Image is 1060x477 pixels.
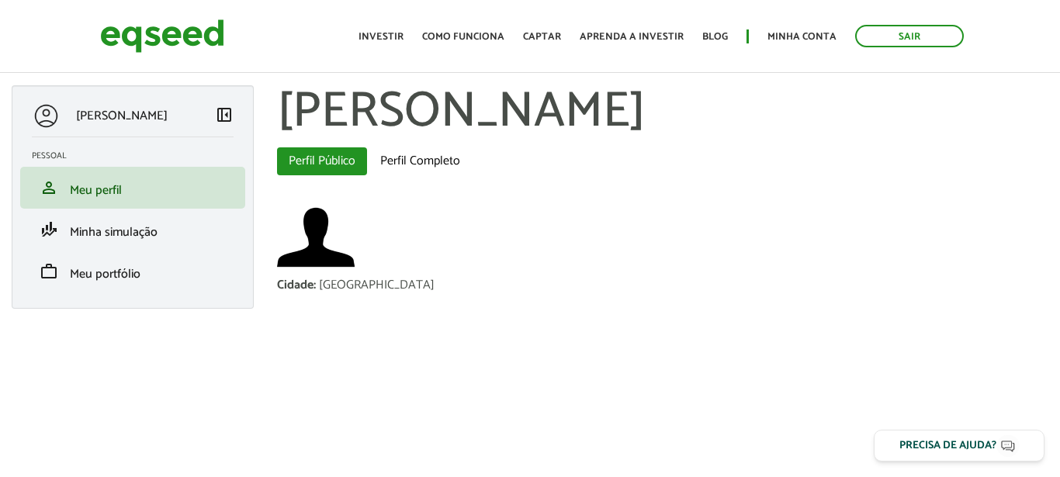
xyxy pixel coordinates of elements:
a: Blog [702,32,728,42]
a: Sair [855,25,964,47]
a: Minha conta [767,32,837,42]
p: [PERSON_NAME] [76,109,168,123]
div: Cidade [277,279,319,292]
div: [GEOGRAPHIC_DATA] [319,279,435,292]
span: left_panel_close [215,105,234,124]
h1: [PERSON_NAME] [277,85,1049,140]
a: workMeu portfólio [32,262,234,281]
a: Ver perfil do usuário. [277,199,355,276]
span: Minha simulação [70,222,158,243]
a: finance_modeMinha simulação [32,220,234,239]
a: Como funciona [422,32,504,42]
span: person [40,178,58,197]
span: : [313,275,316,296]
li: Meu portfólio [20,251,245,292]
a: personMeu perfil [32,178,234,197]
img: Foto de Bruno Gomes Mansur [277,199,355,276]
img: EqSeed [100,16,224,57]
a: Colapsar menu [215,105,234,127]
a: Perfil Público [277,147,367,175]
a: Investir [359,32,404,42]
a: Perfil Completo [369,147,472,175]
li: Meu perfil [20,167,245,209]
span: work [40,262,58,281]
a: Aprenda a investir [580,32,684,42]
li: Minha simulação [20,209,245,251]
span: finance_mode [40,220,58,239]
h2: Pessoal [32,151,245,161]
span: Meu portfólio [70,264,140,285]
span: Meu perfil [70,180,122,201]
a: Captar [523,32,561,42]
